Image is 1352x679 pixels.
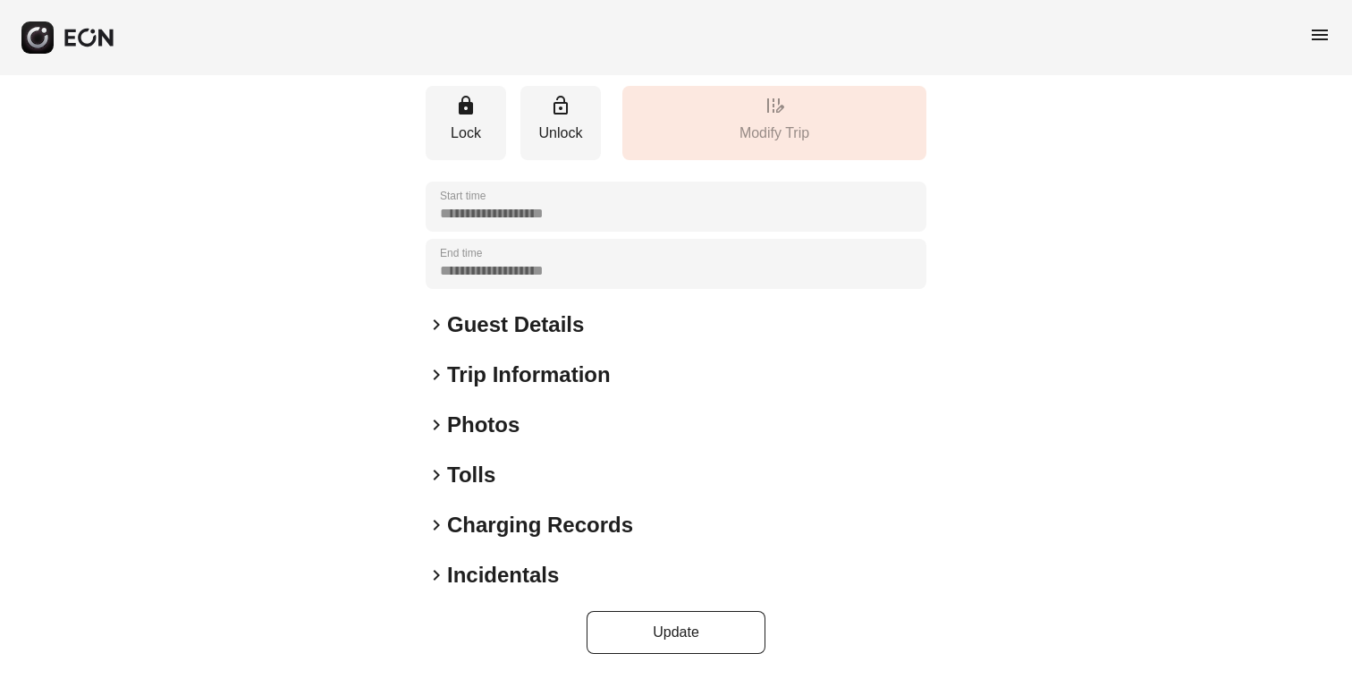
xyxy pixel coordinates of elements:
span: keyboard_arrow_right [426,464,447,486]
span: menu [1309,24,1331,46]
button: Unlock [520,86,601,160]
h2: Trip Information [447,361,611,389]
span: keyboard_arrow_right [426,564,447,586]
button: Update [587,611,765,654]
h2: Charging Records [447,511,633,539]
p: Lock [435,123,497,144]
p: Unlock [529,123,592,144]
span: keyboard_arrow_right [426,414,447,436]
span: keyboard_arrow_right [426,514,447,536]
h2: Incidentals [447,561,559,590]
h2: Photos [447,411,520,439]
h2: Guest Details [447,310,584,339]
span: keyboard_arrow_right [426,314,447,335]
h2: Tolls [447,461,495,489]
span: keyboard_arrow_right [426,364,447,386]
span: lock_open [550,95,571,116]
button: Lock [426,86,506,160]
span: lock [455,95,477,116]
